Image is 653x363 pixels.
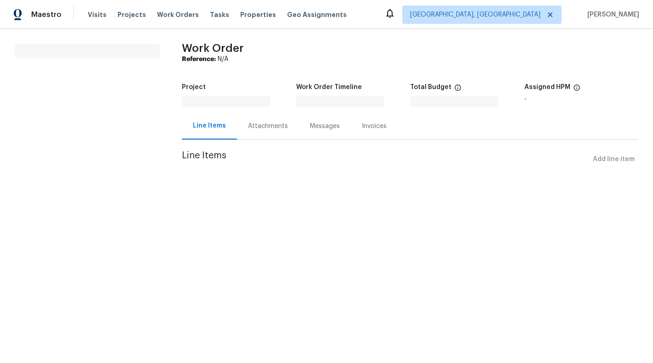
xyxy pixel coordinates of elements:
[182,56,216,62] b: Reference:
[31,10,62,19] span: Maestro
[182,84,206,90] h5: Project
[410,84,451,90] h5: Total Budget
[118,10,146,19] span: Projects
[182,151,589,168] span: Line Items
[88,10,107,19] span: Visits
[362,122,387,131] div: Invoices
[157,10,199,19] span: Work Orders
[454,84,462,96] span: The total cost of line items that have been proposed by Opendoor. This sum includes line items th...
[573,84,580,96] span: The hpm assigned to this work order.
[584,10,639,19] span: [PERSON_NAME]
[248,122,288,131] div: Attachments
[287,10,347,19] span: Geo Assignments
[524,96,639,102] div: -
[524,84,570,90] h5: Assigned HPM
[296,84,362,90] h5: Work Order Timeline
[182,43,244,54] span: Work Order
[182,55,638,64] div: N/A
[410,10,540,19] span: [GEOGRAPHIC_DATA], [GEOGRAPHIC_DATA]
[310,122,340,131] div: Messages
[193,121,226,130] div: Line Items
[240,10,276,19] span: Properties
[210,11,229,18] span: Tasks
